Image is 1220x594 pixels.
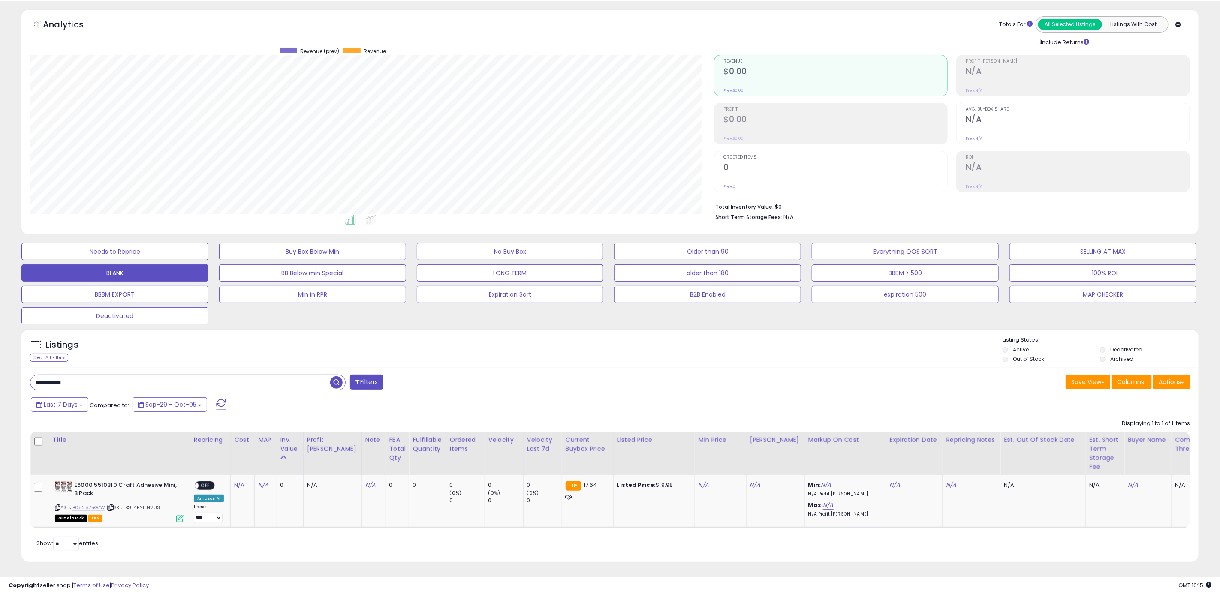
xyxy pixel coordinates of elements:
div: Displaying 1 to 1 of 1 items [1122,420,1190,428]
h5: Analytics [43,18,100,33]
b: Short Term Storage Fees: [715,213,782,221]
button: Buy Box Below Min [219,243,406,260]
div: [PERSON_NAME] [750,435,801,444]
span: | SKU: BG-4FNI-NVU3 [107,504,160,511]
button: older than 180 [614,264,801,282]
small: Prev: N/A [966,88,982,93]
span: Revenue [723,59,947,64]
th: The percentage added to the cost of goods (COGS) that forms the calculator for Min & Max prices. [804,432,886,475]
span: Profit [723,107,947,112]
div: 0 [488,481,523,489]
h2: N/A [966,114,1190,126]
small: (0%) [488,489,500,496]
span: Revenue (prev) [300,48,339,55]
button: Columns [1112,375,1152,389]
p: Listing States: [1003,336,1199,344]
div: 0 [389,481,403,489]
small: Prev: 0 [723,184,735,189]
b: Total Inventory Value: [715,203,774,210]
span: 17.64 [584,481,597,489]
h2: N/A [966,162,1190,174]
li: $0 [715,201,1184,211]
button: expiration 500 [812,286,999,303]
div: Profit [PERSON_NAME] [307,435,358,453]
label: Archived [1110,355,1133,363]
div: Velocity [488,435,520,444]
button: Filters [350,375,383,390]
small: FBA [566,481,581,491]
h5: Listings [45,339,78,351]
button: Save View [1066,375,1110,389]
div: N/A [1175,481,1216,489]
a: N/A [1128,481,1138,489]
button: BBBM EXPORT [21,286,208,303]
span: Avg. Buybox Share [966,107,1190,112]
div: Ordered Items [450,435,481,453]
button: Deactivated [21,307,208,324]
button: BLANK [21,264,208,282]
p: N/A Profit [PERSON_NAME] [808,491,880,497]
a: B082875G7W [72,504,105,511]
small: Prev: $0.00 [723,88,744,93]
div: Velocity Last 7d [527,435,558,453]
div: Clear All Filters [30,354,68,362]
p: N/A Profit [PERSON_NAME] [808,511,880,517]
th: CSV column name: cust_attr_4_Buyer Name [1124,432,1172,475]
button: All Selected Listings [1038,19,1102,30]
span: All listings that are currently out of stock and unavailable for purchase on Amazon [55,515,87,522]
button: Older than 90 [614,243,801,260]
button: Listings With Cost [1102,19,1166,30]
button: LONG TERM [417,264,604,282]
div: Current Buybox Price [566,435,610,453]
div: Comp. Price Threshold [1175,435,1219,453]
button: SELLING AT MAX [1009,243,1196,260]
img: 51Vw2dVt8NL._SL40_.jpg [55,481,72,492]
b: Max: [808,501,823,509]
span: Last 7 Days [44,400,78,409]
div: Markup on Cost [808,435,883,444]
span: ROI [966,155,1190,160]
div: Amazon AI [194,495,224,502]
div: 0 [280,481,297,489]
b: Min: [808,481,821,489]
button: Min in RPR [219,286,406,303]
div: Min Price [699,435,743,444]
div: Repricing [194,435,227,444]
b: Listed Price: [617,481,656,489]
button: Expiration Sort [417,286,604,303]
button: Last 7 Days [31,397,88,412]
small: Prev: N/A [966,136,982,141]
div: Include Returns [1029,37,1100,46]
div: Est. Out Of Stock Date [1004,435,1082,444]
span: FBA [88,515,103,522]
div: Cost [234,435,251,444]
h2: 0 [723,162,947,174]
button: B2B Enabled [614,286,801,303]
a: N/A [750,481,760,489]
a: Terms of Use [73,581,110,589]
div: Preset: [194,504,224,523]
b: E6000 5510310 Craft Adhesive Mini, 3 Pack [74,481,178,499]
div: MAP [258,435,273,444]
span: Compared to: [90,401,129,409]
div: Totals For [999,21,1033,29]
a: Privacy Policy [111,581,149,589]
span: Revenue [364,48,386,55]
div: $19.98 [617,481,688,489]
button: Sep-29 - Oct-05 [133,397,207,412]
h2: $0.00 [723,66,947,78]
a: N/A [234,481,244,489]
button: Needs to Reprice [21,243,208,260]
span: Show: entries [36,539,98,547]
div: Buyer Name [1128,435,1168,444]
div: Est. Short Term Storage Fee [1089,435,1121,471]
div: Note [365,435,382,444]
span: 2025-10-13 16:15 GMT [1178,581,1211,589]
div: ASIN: [55,481,184,521]
label: Deactivated [1110,346,1142,353]
h2: $0.00 [723,114,947,126]
button: BB Below min Special [219,264,406,282]
h2: N/A [966,66,1190,78]
button: Everything OOS SORT [812,243,999,260]
span: N/A [783,213,794,221]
